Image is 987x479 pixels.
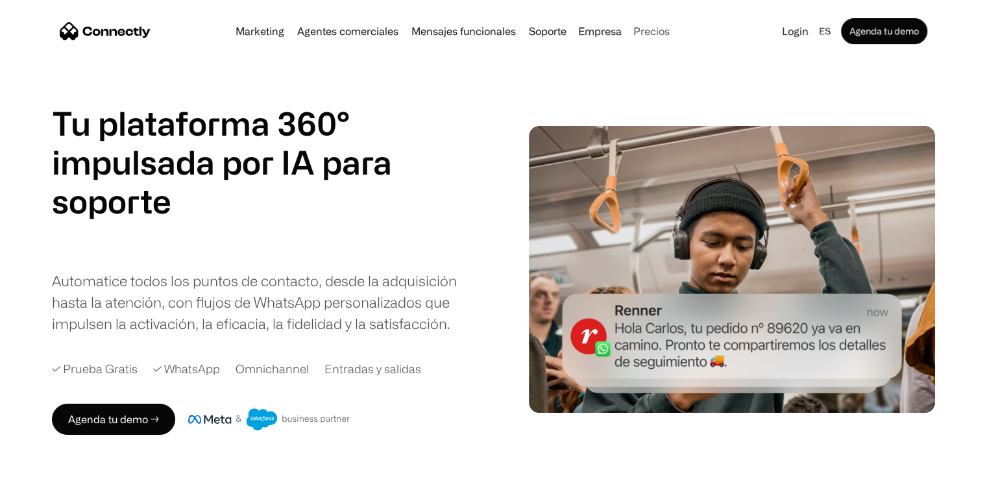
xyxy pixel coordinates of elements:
h1: soporte [52,182,350,221]
a: Agenda tu demo [841,18,927,44]
a: Agentes comerciales [292,26,404,36]
div: Empresa [578,22,622,40]
div: Empresa [574,22,626,40]
div: es [819,22,831,40]
h1: Tu plataforma 360° impulsada por IA para [52,104,392,182]
a: Mensajes funcionales [406,26,521,36]
a: Login [777,22,814,40]
aside: Language selected: Español [13,455,78,474]
div: Entradas y salidas [324,360,421,378]
div: es [814,22,838,40]
a: Soporte [524,26,572,36]
a: Marketing [230,26,289,36]
div: ✓ WhatsApp [153,360,220,378]
div: 2 of 4 [52,182,350,221]
a: home [60,21,151,41]
div: ✓ Prueba Gratis [52,360,138,378]
a: Agenda tu demo → [52,404,175,435]
img: Insignia de socio comercial de Meta y Salesforce. [188,408,350,430]
a: Precios [628,26,675,36]
div: Automatice todos los puntos de contacto, desde la adquisición hasta la atención, con flujos de Wh... [52,270,461,334]
div: carousel [52,182,350,260]
ul: Language list [26,456,78,474]
div: Omnichannel [236,360,309,378]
